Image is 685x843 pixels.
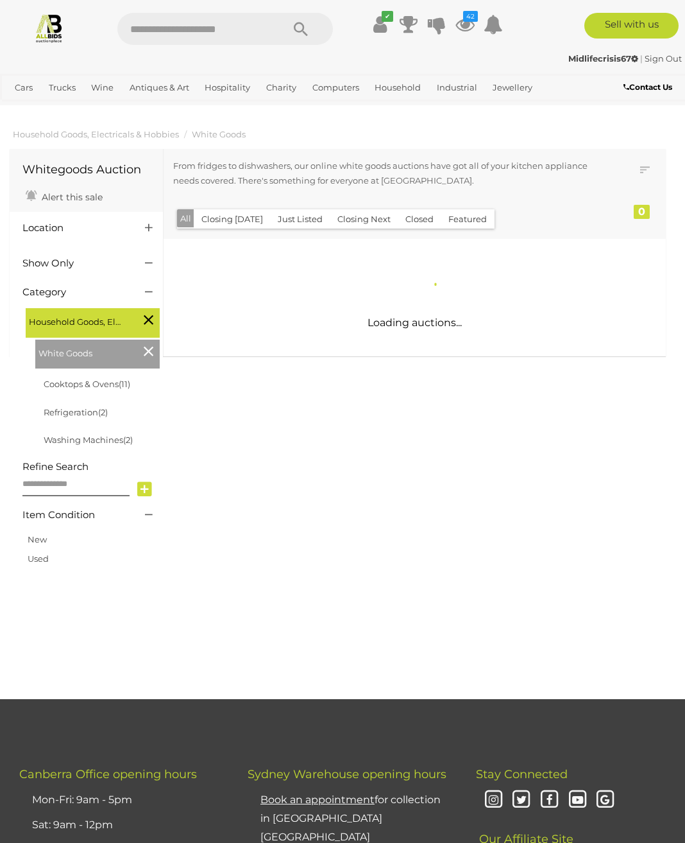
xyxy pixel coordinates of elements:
a: Cars [10,77,38,98]
a: Sports [50,98,87,119]
a: Hospitality [199,77,255,98]
i: Twitter [511,789,533,812]
h4: Refine Search [22,462,160,473]
a: [GEOGRAPHIC_DATA] [92,98,193,119]
button: All [177,209,194,228]
a: ✔ [371,13,390,36]
h4: Location [22,223,126,234]
a: Cooktops & Ovens(11) [44,379,130,389]
a: Contact Us [623,80,675,94]
a: Sign Out [645,53,682,64]
p: From fridges to dishwashers, our online white goods auctions have got all of your kitchen applian... [173,159,606,189]
span: | [640,53,643,64]
i: ✔ [382,11,393,22]
h4: Item Condition [22,510,126,521]
a: New [28,534,47,544]
a: Antiques & Art [124,77,194,98]
a: Sell with us [584,13,679,39]
span: Canberra Office opening hours [19,767,197,781]
i: 42 [463,11,478,22]
h1: Whitegoods Auction [22,164,150,177]
a: Washing Machines(2) [44,435,133,445]
a: Computers [307,77,364,98]
button: Just Listed [270,209,330,229]
a: Midlifecrisis67 [568,53,640,64]
h4: Category [22,287,126,298]
button: Featured [441,209,495,229]
i: Instagram [482,789,505,812]
a: White Goods [192,129,246,139]
a: Used [28,553,49,564]
i: Google [595,789,617,812]
button: Closed [398,209,441,229]
i: Facebook [538,789,561,812]
a: Trucks [44,77,81,98]
a: Household [369,77,426,98]
span: Stay Connected [476,767,568,781]
b: Contact Us [623,82,672,92]
button: Closing Next [330,209,398,229]
div: 0 [634,205,650,219]
i: Youtube [566,789,589,812]
button: Closing [DATE] [194,209,271,229]
span: White Goods [38,343,135,361]
a: 42 [455,13,475,36]
li: Mon-Fri: 9am - 5pm [29,788,216,813]
img: Allbids.com.au [34,13,64,43]
u: Book an appointment [260,794,375,806]
strong: Midlifecrisis67 [568,53,638,64]
a: Alert this sale [22,186,106,205]
a: Office [10,98,44,119]
span: Loading auctions... [368,317,462,329]
a: Refrigeration(2) [44,407,108,417]
li: Sat: 9am - 12pm [29,813,216,838]
a: Book an appointmentfor collection in [GEOGRAPHIC_DATA] [GEOGRAPHIC_DATA] [260,794,441,843]
button: Search [269,13,333,45]
h4: Show Only [22,258,126,269]
span: Sydney Warehouse opening hours [248,767,446,781]
span: Alert this sale [38,191,103,203]
span: (2) [98,407,108,417]
a: Household Goods, Electricals & Hobbies [13,129,179,139]
span: Household Goods, Electricals & Hobbies [29,311,125,329]
a: Wine [86,77,119,98]
span: (11) [119,379,130,389]
a: Jewellery [487,77,537,98]
a: Charity [261,77,301,98]
a: Industrial [432,77,482,98]
span: (2) [123,435,133,445]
